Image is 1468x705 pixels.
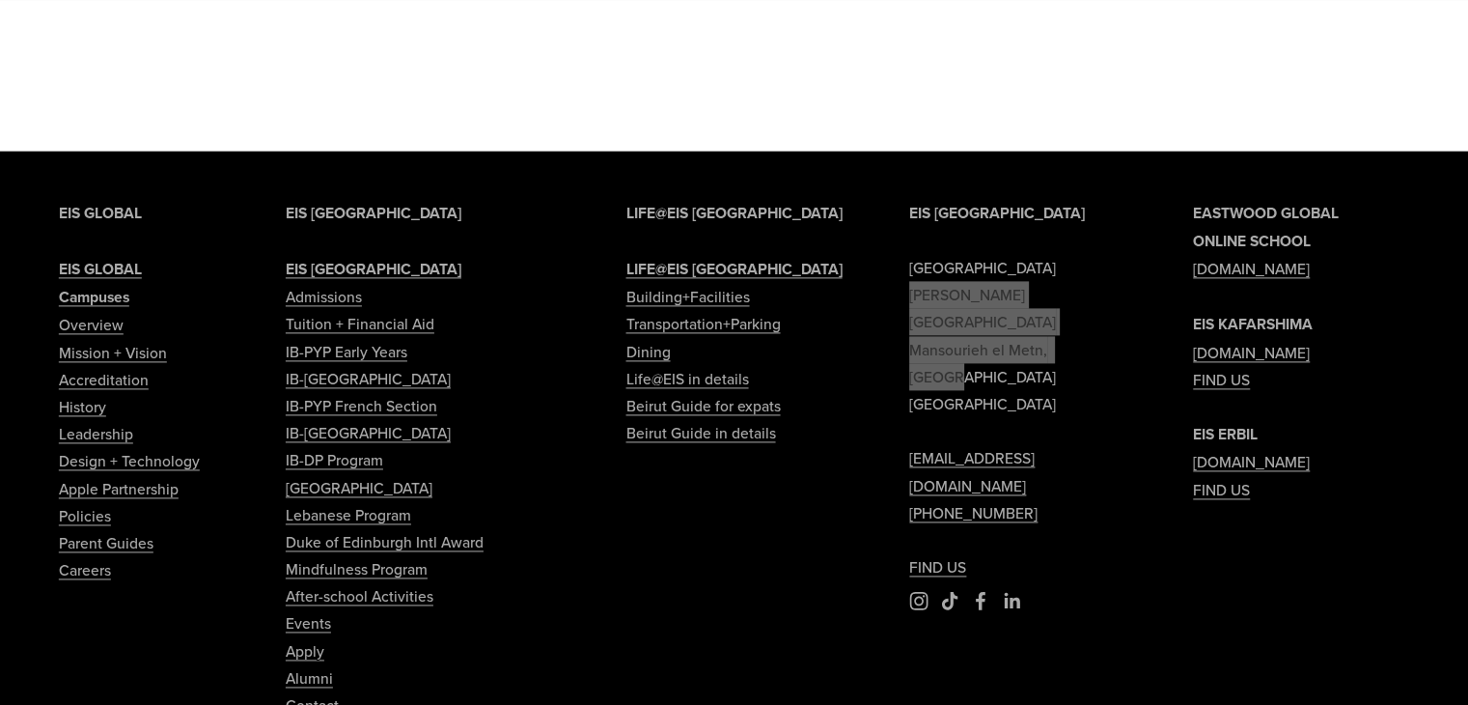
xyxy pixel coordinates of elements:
a: Mission + Vision [59,339,167,366]
strong: EIS [GEOGRAPHIC_DATA] [909,202,1085,224]
a: Apple Partnership [59,475,179,502]
a: Admissions [286,283,362,310]
a: Events [286,609,331,636]
a: Campuses [59,283,129,311]
strong: LIFE@EIS [GEOGRAPHIC_DATA] [625,258,842,280]
p: [GEOGRAPHIC_DATA] [PERSON_NAME][GEOGRAPHIC_DATA] Mansourieh el Metn, [GEOGRAPHIC_DATA] [GEOGRAPHI... [909,199,1125,580]
strong: EIS [GEOGRAPHIC_DATA] [286,202,461,224]
a: Alumni [286,664,333,691]
a: Careers [59,556,111,583]
a: [PHONE_NUMBER] [909,499,1038,526]
a: After-school Activities [286,582,433,609]
a: Mindfulness Program [286,555,428,582]
a: IB-DP Program [286,446,383,473]
a: IB-PYP Early Years [286,338,407,365]
a: Instagram [909,591,928,610]
a: Beirut Guide for expats [625,392,780,419]
a: IB-PYP French Section [286,392,437,419]
a: Building+Facilities [625,283,749,310]
strong: EIS ERBIL [1193,423,1258,445]
a: Tuition + Financial Aid [286,310,434,337]
a: IB-[GEOGRAPHIC_DATA] [286,419,451,446]
a: EIS GLOBAL [59,255,142,283]
a: History [59,393,106,420]
a: Duke of Edinburgh Intl Award [286,528,484,555]
strong: LIFE@EIS [GEOGRAPHIC_DATA] [625,202,842,224]
a: Leadership [59,420,133,447]
a: Life@EIS in details [625,365,748,392]
a: TikTok [940,591,959,610]
a: Design + Technology [59,447,200,474]
a: [GEOGRAPHIC_DATA] [286,474,432,501]
a: FIND US [1193,366,1250,393]
a: Overview [59,311,124,338]
strong: EIS [GEOGRAPHIC_DATA] [286,258,461,280]
a: IB-[GEOGRAPHIC_DATA] [286,365,451,392]
a: [DOMAIN_NAME] [1193,255,1310,282]
a: Beirut Guide in details [625,419,775,446]
strong: EIS GLOBAL [59,258,142,280]
a: Dining [625,338,670,365]
a: [EMAIL_ADDRESS][DOMAIN_NAME] [909,444,1125,498]
a: LIFE@EIS [GEOGRAPHIC_DATA] [625,255,842,283]
a: EIS [GEOGRAPHIC_DATA] [286,255,461,283]
a: Parent Guides [59,529,153,556]
a: Accreditation [59,366,149,393]
strong: EIS GLOBAL [59,202,142,224]
a: Facebook [971,591,990,610]
strong: EIS KAFARSHIMA [1193,313,1313,335]
a: Policies [59,502,111,529]
a: LinkedIn [1002,591,1021,610]
a: FIND US [1193,476,1250,503]
a: Apply [286,637,324,664]
strong: Campuses [59,286,129,308]
a: Transportation+Parking [625,310,780,337]
a: FIND US [909,553,966,580]
a: Lebanese Program [286,501,411,528]
a: [DOMAIN_NAME] [1193,448,1310,475]
strong: EASTWOOD GLOBAL ONLINE SCHOOL [1193,202,1339,252]
a: [DOMAIN_NAME] [1193,339,1310,366]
